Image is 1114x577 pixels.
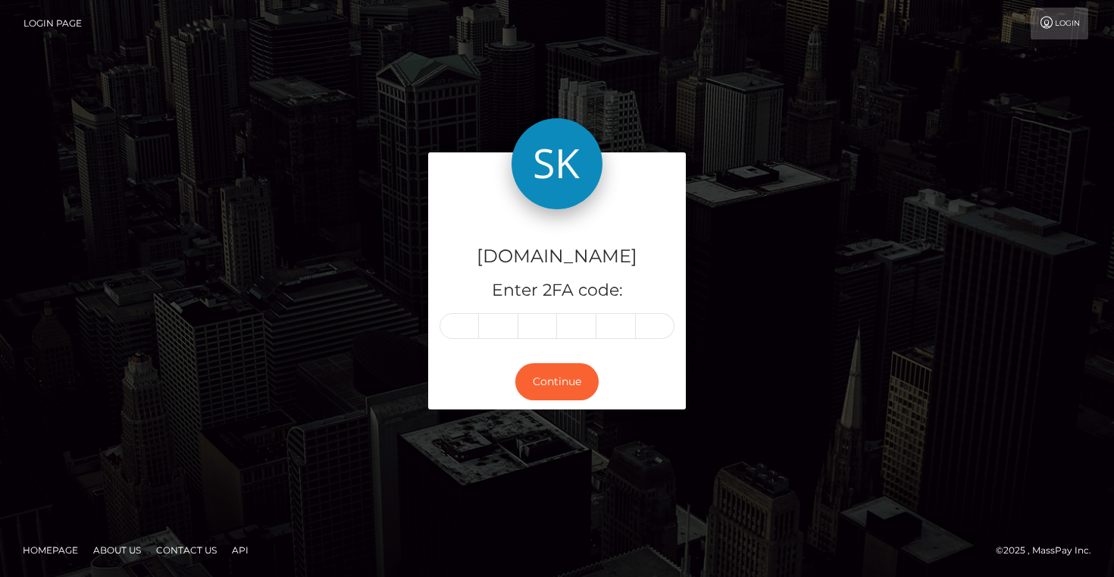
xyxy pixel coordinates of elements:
button: Continue [515,363,599,400]
a: API [226,538,255,562]
img: Skin.Land [512,118,602,209]
h5: Enter 2FA code: [440,279,674,303]
a: Contact Us [150,538,223,562]
a: Homepage [17,538,84,562]
a: About Us [87,538,147,562]
h4: [DOMAIN_NAME] [440,243,674,270]
div: © 2025 , MassPay Inc. [996,542,1103,559]
a: Login [1031,8,1088,39]
a: Login Page [23,8,82,39]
